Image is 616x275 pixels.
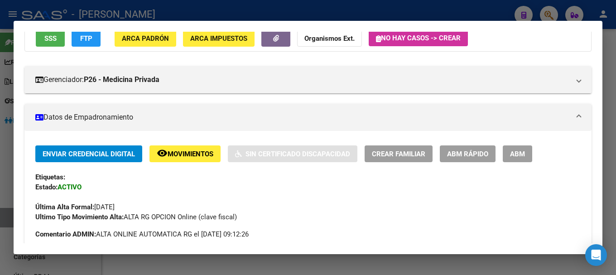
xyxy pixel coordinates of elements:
[183,30,255,47] button: ARCA Impuestos
[190,34,247,43] span: ARCA Impuestos
[72,30,101,47] button: FTP
[35,229,249,239] span: ALTA ONLINE AUTOMATICA RG el [DATE] 09:12:26
[84,74,159,85] strong: P26 - Medicina Privada
[585,244,607,266] div: Open Intercom Messenger
[122,34,169,43] span: ARCA Padrón
[168,150,213,158] span: Movimientos
[43,150,135,158] span: Enviar Credencial Digital
[440,145,496,162] button: ABM Rápido
[149,145,221,162] button: Movimientos
[44,34,57,43] span: SSS
[157,148,168,159] mat-icon: remove_red_eye
[35,230,96,238] strong: Comentario ADMIN:
[372,150,425,158] span: Crear Familiar
[80,34,92,43] span: FTP
[510,150,525,158] span: ABM
[35,112,570,123] mat-panel-title: Datos de Empadronamiento
[24,104,592,131] mat-expansion-panel-header: Datos de Empadronamiento
[35,145,142,162] button: Enviar Credencial Digital
[35,173,65,181] strong: Etiquetas:
[35,213,124,221] strong: Ultimo Tipo Movimiento Alta:
[365,145,433,162] button: Crear Familiar
[503,145,532,162] button: ABM
[58,183,82,191] strong: ACTIVO
[35,213,237,221] span: ALTA RG OPCION Online (clave fiscal)
[115,30,176,47] button: ARCA Padrón
[297,30,362,47] button: Organismos Ext.
[245,150,350,158] span: Sin Certificado Discapacidad
[36,30,65,47] button: SSS
[24,66,592,93] mat-expansion-panel-header: Gerenciador:P26 - Medicina Privada
[369,30,468,46] button: No hay casos -> Crear
[35,203,94,211] strong: Última Alta Formal:
[228,145,357,162] button: Sin Certificado Discapacidad
[376,34,461,42] span: No hay casos -> Crear
[35,183,58,191] strong: Estado:
[35,74,570,85] mat-panel-title: Gerenciador:
[447,150,488,158] span: ABM Rápido
[35,203,115,211] span: [DATE]
[304,34,355,43] strong: Organismos Ext.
